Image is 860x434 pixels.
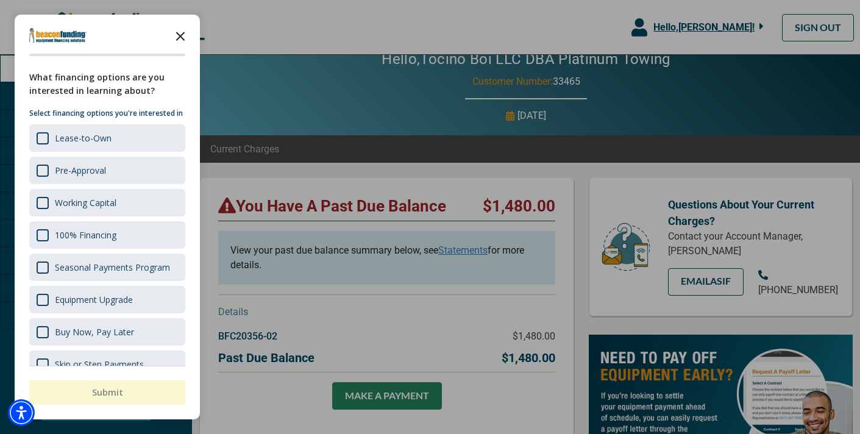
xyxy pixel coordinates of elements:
div: Pre-Approval [29,157,185,184]
div: Pre-Approval [55,165,106,176]
div: 100% Financing [55,229,116,241]
div: Survey [15,15,200,419]
button: Close the survey [168,23,193,48]
p: Select financing options you're interested in [29,107,185,119]
div: Equipment Upgrade [29,286,185,313]
div: Skip or Step Payments [29,350,185,378]
img: Company logo [29,28,87,43]
div: Seasonal Payments Program [29,254,185,281]
div: 100% Financing [29,221,185,249]
div: Accessibility Menu [8,399,35,426]
div: Buy Now, Pay Later [55,326,134,338]
button: Submit [29,380,185,405]
div: Working Capital [29,189,185,216]
div: Equipment Upgrade [55,294,133,305]
div: Skip or Step Payments [55,358,144,370]
div: Seasonal Payments Program [55,261,170,273]
div: Lease-to-Own [29,124,185,152]
div: What financing options are you interested in learning about? [29,71,185,98]
div: Working Capital [55,197,116,208]
div: Buy Now, Pay Later [29,318,185,346]
div: Lease-to-Own [55,132,112,144]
